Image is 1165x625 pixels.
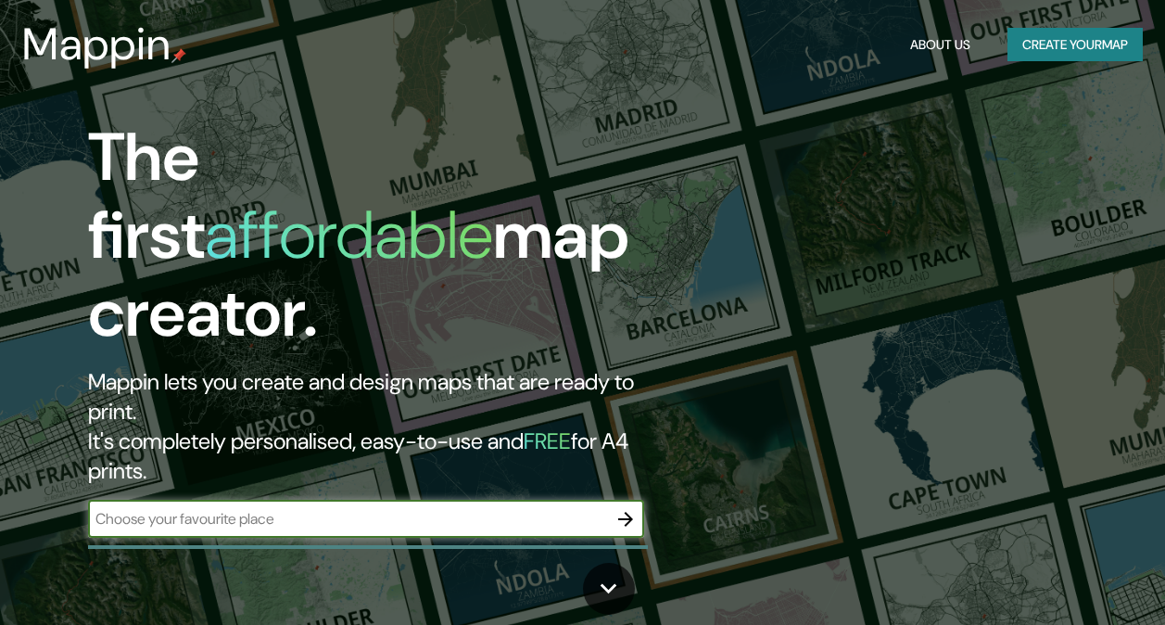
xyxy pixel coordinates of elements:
[88,508,607,529] input: Choose your favourite place
[88,367,671,486] h2: Mappin lets you create and design maps that are ready to print. It's completely personalised, eas...
[88,119,671,367] h1: The first map creator.
[1007,28,1143,62] button: Create yourmap
[903,28,978,62] button: About Us
[171,48,186,63] img: mappin-pin
[524,427,571,455] h5: FREE
[205,192,493,278] h1: affordable
[22,19,171,70] h3: Mappin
